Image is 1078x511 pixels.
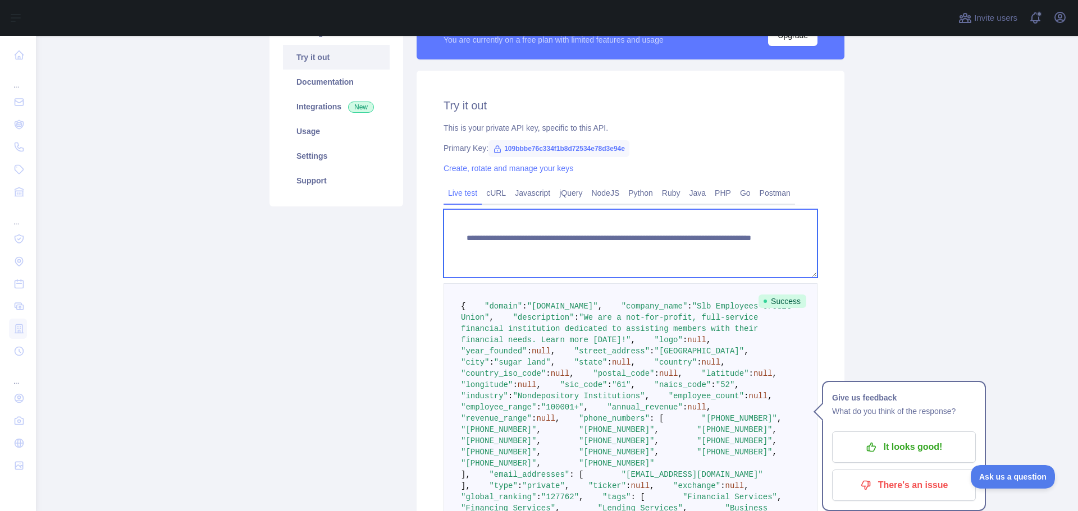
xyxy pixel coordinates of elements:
[489,358,494,367] span: :
[574,347,650,356] span: "street_address"
[587,184,624,202] a: NodeJS
[832,469,976,501] button: There's an issue
[710,184,736,202] a: PHP
[508,392,513,400] span: :
[706,403,711,412] span: ,
[444,122,817,133] div: This is your private API key, specific to this API.
[974,12,1017,25] span: Invite users
[744,481,748,490] span: ,
[510,184,555,202] a: Javascript
[536,448,541,457] span: ,
[650,414,664,423] span: : [
[734,380,739,389] span: ,
[461,403,536,412] span: "employee_range"
[579,459,654,468] span: "[PHONE_NUMBER]"
[622,302,688,311] span: "company_name"
[832,391,976,404] h1: Give us feedback
[841,476,967,495] p: There's an issue
[536,380,541,389] span: ,
[683,492,777,501] span: "Financial Services"
[9,204,27,227] div: ...
[522,302,527,311] span: :
[461,481,471,490] span: ],
[583,403,588,412] span: ,
[461,380,513,389] span: "longitude"
[650,481,654,490] span: ,
[444,164,573,173] a: Create, rotate and manage your keys
[555,184,587,202] a: jQuery
[971,465,1056,489] iframe: Toggle Customer Support
[683,403,687,412] span: :
[551,358,555,367] span: ,
[678,369,683,378] span: ,
[720,358,725,367] span: ,
[759,294,806,308] span: Success
[744,392,748,400] span: :
[773,448,777,457] span: ,
[569,470,583,479] span: : [
[702,414,777,423] span: "[PHONE_NUMBER]"
[9,67,27,90] div: ...
[536,414,555,423] span: null
[612,358,631,367] span: null
[593,369,654,378] span: "postal_code"
[536,492,541,501] span: :
[444,98,817,113] h2: Try it out
[602,492,631,501] span: "tags"
[607,358,611,367] span: :
[461,302,465,311] span: {
[461,470,471,479] span: ],
[461,414,532,423] span: "revenue_range"
[716,380,735,389] span: "52"
[631,335,635,344] span: ,
[744,347,748,356] span: ,
[461,425,536,434] span: "[PHONE_NUMBER]"
[527,302,598,311] span: "[DOMAIN_NAME]"
[579,436,654,445] span: "[PHONE_NUMBER]"
[541,492,579,501] span: "127762"
[485,302,522,311] span: "domain"
[283,168,390,193] a: Support
[536,403,541,412] span: :
[702,358,721,367] span: null
[683,335,687,344] span: :
[768,392,772,400] span: ,
[657,184,685,202] a: Ruby
[513,392,645,400] span: "Nondepository Institutions"
[546,369,550,378] span: :
[461,347,527,356] span: "year_founded"
[631,358,636,367] span: ,
[702,369,749,378] span: "latitude"
[749,369,753,378] span: :
[659,369,678,378] span: null
[532,347,551,356] span: null
[560,380,607,389] span: "sic_code"
[720,481,725,490] span: :
[482,184,510,202] a: cURL
[631,481,650,490] span: null
[832,404,976,418] p: What do you think of the response?
[749,392,768,400] span: null
[518,481,522,490] span: :
[711,380,715,389] span: :
[631,380,635,389] span: ,
[532,414,536,423] span: :
[574,358,607,367] span: "state"
[624,184,657,202] a: Python
[841,438,967,457] p: It looks good!
[579,492,583,501] span: ,
[687,335,706,344] span: null
[283,144,390,168] a: Settings
[518,380,537,389] span: null
[755,184,795,202] a: Postman
[655,380,711,389] span: "naics_code"
[777,414,782,423] span: ,
[283,70,390,94] a: Documentation
[655,358,697,367] span: "country"
[283,119,390,144] a: Usage
[461,459,536,468] span: "[PHONE_NUMBER]"
[650,347,654,356] span: :
[461,492,536,501] span: "global_ranking"
[654,335,682,344] span: "logo"
[565,481,569,490] span: ,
